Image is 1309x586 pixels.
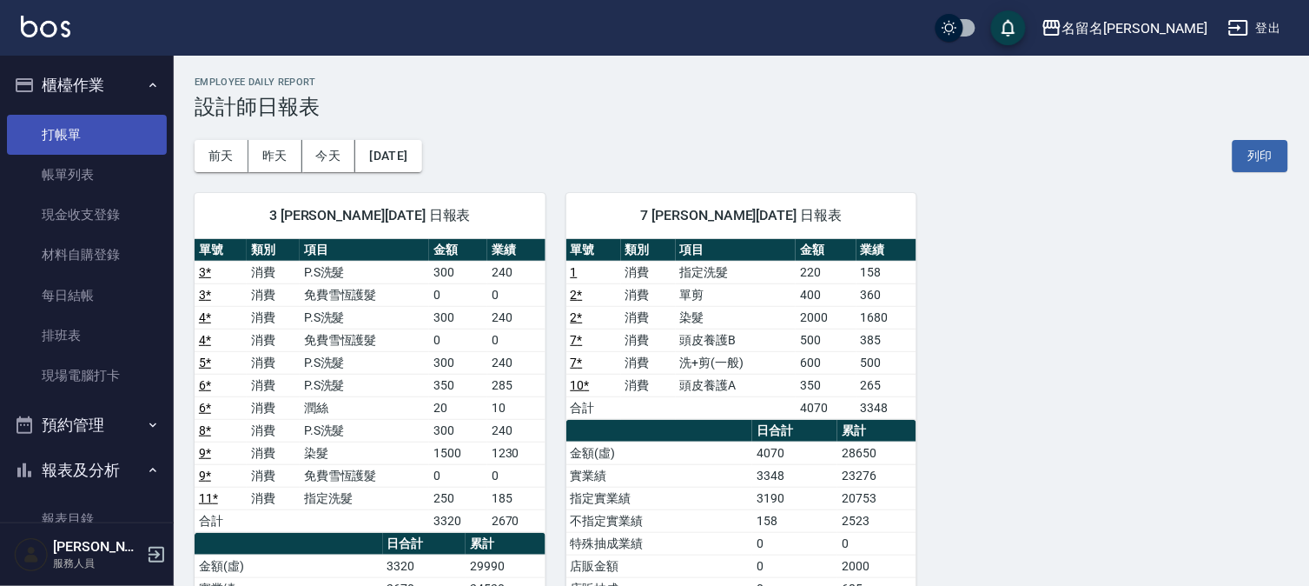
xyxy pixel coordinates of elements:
th: 單號 [566,239,621,262]
td: 360 [856,283,916,306]
th: 金額 [796,239,856,262]
td: 合計 [195,509,247,532]
p: 服務人員 [53,556,142,571]
td: 消費 [247,464,299,487]
td: 消費 [247,487,299,509]
td: 0 [429,329,487,351]
th: 金額 [429,239,487,262]
td: 4070 [752,442,837,464]
td: 免費雪恆護髮 [300,329,429,351]
td: 金額(虛) [566,442,753,464]
span: 7 [PERSON_NAME][DATE] 日報表 [587,207,896,224]
th: 類別 [247,239,299,262]
th: 項目 [300,239,429,262]
td: 指定洗髮 [300,487,429,509]
button: 列印 [1233,140,1288,172]
td: 350 [796,374,856,396]
a: 每日結帳 [7,276,167,316]
td: 指定洗髮 [676,261,797,283]
td: 0 [429,464,487,487]
td: 免費雪恆護髮 [300,464,429,487]
td: 店販金額 [566,555,753,577]
th: 單號 [195,239,247,262]
td: 0 [752,555,837,577]
td: P.S洗髮 [300,374,429,396]
td: 消費 [247,329,299,351]
td: 消費 [247,306,299,329]
a: 現場電腦打卡 [7,356,167,396]
td: 600 [796,351,856,374]
th: 累計 [837,420,916,443]
th: 業績 [487,239,545,262]
td: 指定實業績 [566,487,753,509]
a: 報表目錄 [7,499,167,539]
td: 消費 [247,261,299,283]
th: 項目 [676,239,797,262]
td: 頭皮養護B [676,329,797,351]
a: 帳單列表 [7,155,167,195]
td: 消費 [621,261,676,283]
td: 消費 [247,419,299,442]
button: save [991,10,1026,45]
td: 0 [429,283,487,306]
td: 400 [796,283,856,306]
td: 3320 [429,509,487,532]
td: 29990 [466,555,545,577]
td: 1230 [487,442,545,464]
td: 不指定實業績 [566,509,753,532]
td: 特殊抽成業績 [566,532,753,555]
a: 1 [571,265,578,279]
td: 265 [856,374,916,396]
td: 染髮 [300,442,429,464]
td: 3348 [856,396,916,419]
h3: 設計師日報表 [195,95,1288,119]
table: a dense table [566,239,917,420]
td: 實業績 [566,464,753,487]
button: 登出 [1221,12,1288,44]
td: 500 [796,329,856,351]
td: P.S洗髮 [300,261,429,283]
td: 2670 [487,509,545,532]
td: 洗+剪(一般) [676,351,797,374]
td: 2000 [796,306,856,329]
button: [DATE] [355,140,421,172]
button: 櫃檯作業 [7,63,167,108]
td: 消費 [247,351,299,374]
td: 消費 [247,396,299,419]
th: 日合計 [752,420,837,443]
button: 名留名[PERSON_NAME] [1035,10,1214,46]
td: 3348 [752,464,837,487]
button: 前天 [195,140,248,172]
td: 合計 [566,396,621,419]
td: 消費 [621,374,676,396]
td: 185 [487,487,545,509]
td: P.S洗髮 [300,351,429,374]
td: 300 [429,419,487,442]
td: 0 [752,532,837,555]
div: 名留名[PERSON_NAME] [1062,17,1207,39]
td: 158 [856,261,916,283]
th: 日合計 [383,533,466,556]
td: 385 [856,329,916,351]
th: 累計 [466,533,545,556]
img: Logo [21,16,70,37]
td: P.S洗髮 [300,419,429,442]
td: 單剪 [676,283,797,306]
td: 消費 [621,306,676,329]
td: 350 [429,374,487,396]
td: 0 [487,329,545,351]
td: 20 [429,396,487,419]
td: 240 [487,419,545,442]
td: 1680 [856,306,916,329]
td: 消費 [247,283,299,306]
h2: Employee Daily Report [195,77,1288,88]
td: 300 [429,306,487,329]
a: 材料自購登錄 [7,235,167,275]
td: 300 [429,351,487,374]
span: 3 [PERSON_NAME][DATE] 日報表 [215,207,525,224]
td: 220 [796,261,856,283]
td: 285 [487,374,545,396]
th: 類別 [621,239,676,262]
td: 消費 [247,374,299,396]
td: 1500 [429,442,487,464]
